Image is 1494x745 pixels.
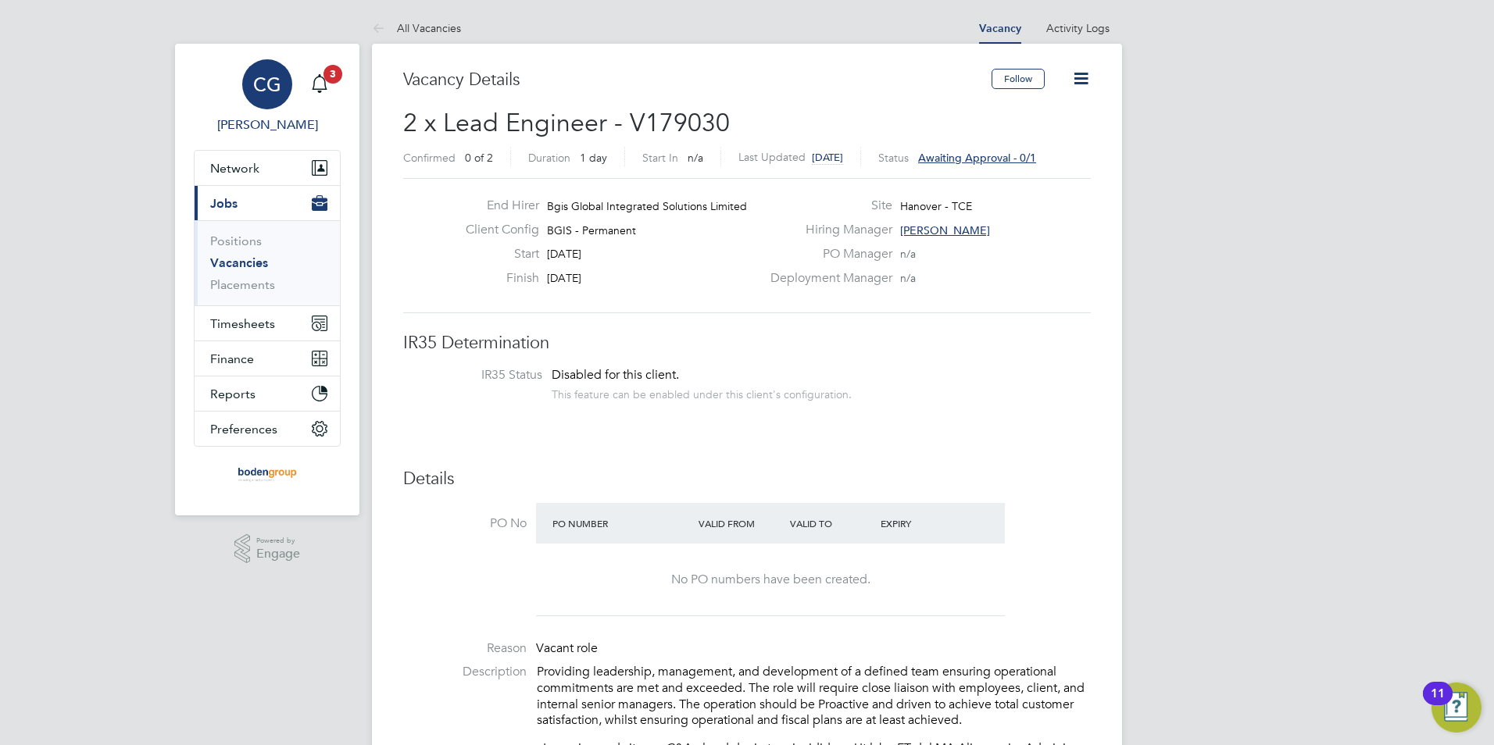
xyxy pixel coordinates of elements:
[233,462,302,487] img: boden-group-logo-retina.png
[900,271,916,285] span: n/a
[194,462,341,487] a: Go to home page
[900,199,972,213] span: Hanover - TCE
[547,223,636,237] span: BGIS - Permanent
[175,44,359,515] nav: Main navigation
[403,515,527,532] label: PO No
[256,547,300,561] span: Engage
[552,383,852,401] div: This feature can be enabled under this client's configuration.
[688,151,703,165] span: n/a
[234,534,301,564] a: Powered byEngage
[549,509,695,537] div: PO Number
[580,151,607,165] span: 1 day
[195,376,340,411] button: Reports
[323,65,342,84] span: 3
[900,247,916,261] span: n/a
[547,199,747,213] span: Bgis Global Integrated Solutions Limited
[547,271,581,285] span: [DATE]
[403,108,730,138] span: 2 x Lead Engineer - V179030
[695,509,786,537] div: Valid From
[979,22,1021,35] a: Vacancy
[403,332,1091,355] h3: IR35 Determination
[210,422,277,437] span: Preferences
[1431,683,1481,733] button: Open Resource Center, 11 new notifications
[536,640,598,656] span: Vacant role
[194,116,341,134] span: Connor Gwilliam
[210,316,275,331] span: Timesheets
[761,198,892,214] label: Site
[403,151,456,165] label: Confirmed
[918,151,1036,165] span: Awaiting approval - 0/1
[992,69,1045,89] button: Follow
[403,664,527,680] label: Description
[195,306,340,340] button: Timesheets
[453,222,539,238] label: Client Config
[195,412,340,446] button: Preferences
[304,59,335,109] a: 3
[210,196,238,211] span: Jobs
[900,223,990,237] span: [PERSON_NAME]
[761,270,892,287] label: Deployment Manager
[537,664,1091,729] p: Providing leadership, management, and development of a defined team ensuring operational commitme...
[210,161,259,176] span: Network
[403,468,1091,490] h3: Details
[210,351,254,366] span: Finance
[195,186,340,220] button: Jobs
[1431,693,1445,714] div: 11
[210,387,256,401] span: Reports
[761,222,892,238] label: Hiring Manager
[812,151,843,164] span: [DATE]
[761,246,892,262] label: PO Manager
[403,69,992,91] h3: Vacancy Details
[786,509,877,537] div: Valid To
[210,233,262,248] a: Positions
[552,572,989,588] div: No PO numbers have been created.
[738,150,806,164] label: Last Updated
[453,270,539,287] label: Finish
[419,367,542,383] label: IR35 Status
[403,640,527,657] label: Reason
[210,255,268,270] a: Vacancies
[1046,21,1110,35] a: Activity Logs
[372,21,461,35] a: All Vacancies
[453,246,539,262] label: Start
[256,534,300,547] span: Powered by
[194,59,341,134] a: CG[PERSON_NAME]
[547,247,581,261] span: [DATE]
[878,151,909,165] label: Status
[642,151,678,165] label: Start In
[453,198,539,214] label: End Hirer
[253,74,281,94] span: CG
[877,509,968,537] div: Expiry
[465,151,493,165] span: 0 of 2
[195,220,340,305] div: Jobs
[195,341,340,376] button: Finance
[210,277,275,292] a: Placements
[528,151,570,165] label: Duration
[195,151,340,185] button: Network
[552,367,679,383] span: Disabled for this client.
